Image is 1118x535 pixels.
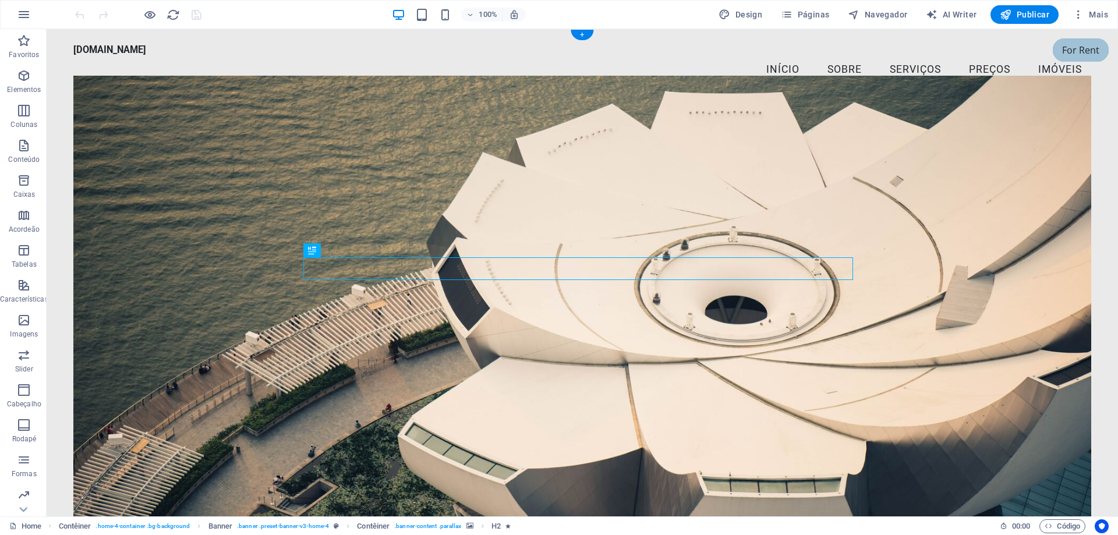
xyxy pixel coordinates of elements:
[13,190,36,199] p: Caixas
[8,155,40,164] p: Conteúdo
[10,120,37,129] p: Colunas
[1012,519,1030,533] span: 00 00
[95,519,190,533] span: . home-4-container .bg-background
[12,469,37,479] p: Formas
[1006,9,1062,33] div: For Rent
[1000,9,1049,20] span: Publicar
[1073,9,1108,20] span: Mais
[1000,519,1031,533] h6: Tempo de sessão
[237,519,329,533] span: . banner .preset-banner-v3-home-4
[491,519,501,533] span: Clique para selecionar. Clique duas vezes para editar
[509,9,519,20] i: Ao redimensionar, ajusta automaticamente o nível de zoom para caber no dispositivo escolhido.
[9,519,41,533] a: Clique para cancelar a seleção. Clique duas vezes para abrir as Páginas
[990,5,1059,24] button: Publicar
[9,225,40,234] p: Acordeão
[12,434,37,444] p: Rodapé
[1039,519,1085,533] button: Código
[15,364,33,374] p: Slider
[10,329,38,339] p: Imagens
[461,8,503,22] button: 100%
[714,5,767,24] button: Design
[59,519,91,533] span: Clique para selecionar. Clique duas vezes para editar
[357,519,390,533] span: Clique para selecionar. Clique duas vezes para editar
[843,5,912,24] button: Navegador
[167,8,180,22] i: Recarregar página
[714,5,767,24] div: Design (Ctrl+Alt+Y)
[208,519,233,533] span: Clique para selecionar. Clique duas vezes para editar
[143,8,157,22] button: Clique aqui para sair do modo de visualização e continuar editando
[505,523,511,529] i: O elemento contém uma animação
[719,9,762,20] span: Design
[1020,522,1022,530] span: :
[1095,519,1109,533] button: Usercentrics
[848,9,907,20] span: Navegador
[776,5,834,24] button: Páginas
[7,399,41,409] p: Cabeçalho
[926,9,977,20] span: AI Writer
[479,8,497,22] h6: 100%
[466,523,473,529] i: Este elemento contém um plano de fundo
[7,85,41,94] p: Elementos
[1045,519,1080,533] span: Código
[781,9,829,20] span: Páginas
[571,30,593,40] div: +
[334,523,339,529] i: Este elemento é uma predefinição personalizável
[394,519,461,533] span: . banner-content .parallax
[9,50,39,59] p: Favoritos
[59,519,511,533] nav: breadcrumb
[166,8,180,22] button: reload
[921,5,981,24] button: AI Writer
[1068,5,1113,24] button: Mais
[12,260,37,269] p: Tabelas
